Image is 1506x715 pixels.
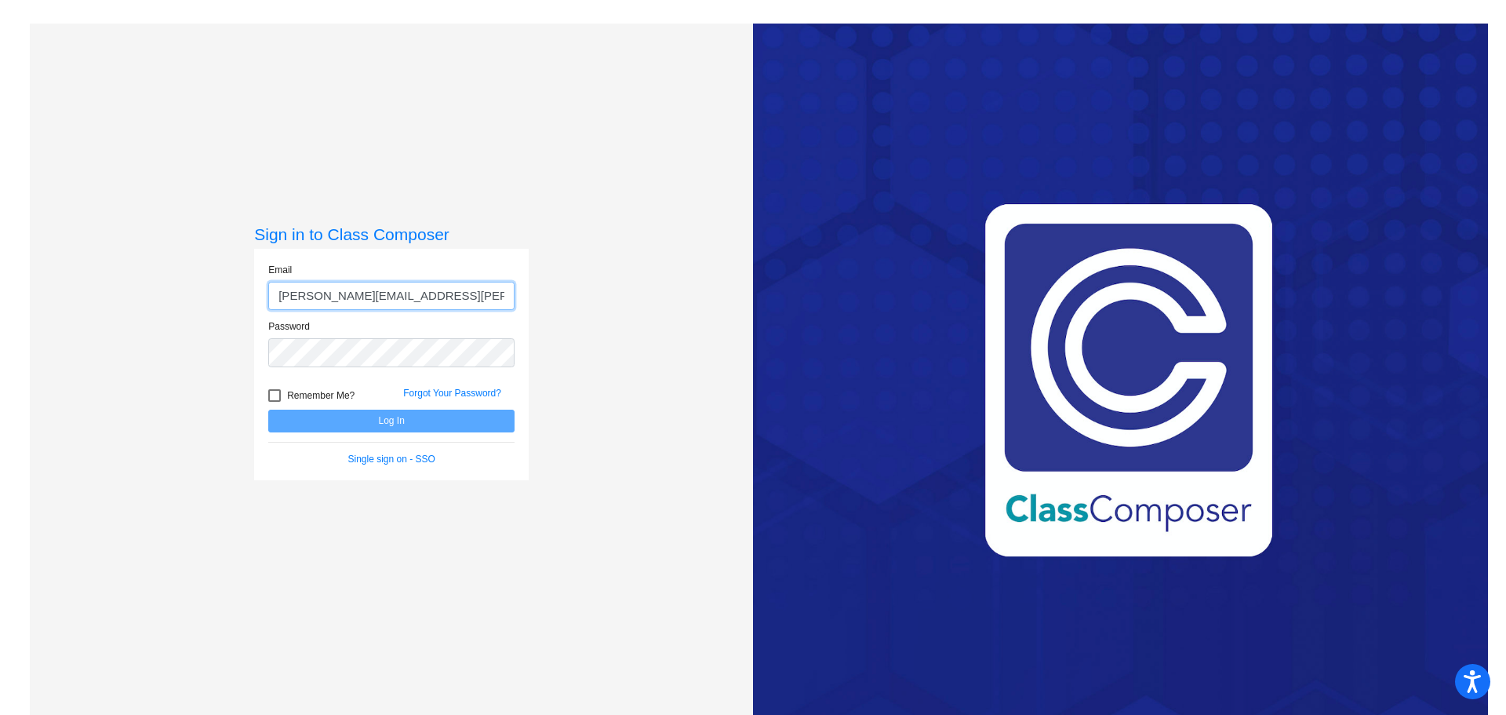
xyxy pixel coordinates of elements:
[268,263,292,277] label: Email
[403,388,501,399] a: Forgot Your Password?
[268,319,310,334] label: Password
[268,410,515,432] button: Log In
[254,224,529,244] h3: Sign in to Class Composer
[287,386,355,405] span: Remember Me?
[348,454,435,465] a: Single sign on - SSO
